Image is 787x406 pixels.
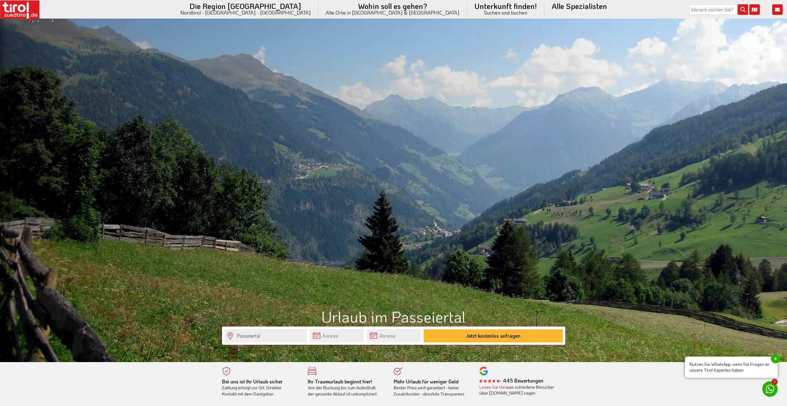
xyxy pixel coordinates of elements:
[326,10,460,15] small: Alle Orte in [GEOGRAPHIC_DATA] & [GEOGRAPHIC_DATA]
[310,329,364,342] input: Anreise
[225,329,307,342] input: Wo soll's hingehen?
[308,378,372,385] b: Ihr Traumurlaub beginnt hier!
[772,379,778,385] span: 1
[424,329,563,342] button: Jetzt kostenlos anfragen
[685,357,778,378] span: Nutzen Sie WhatsApp, wenn Sie Fragen an unsere Tirol-Experten haben
[479,384,506,390] a: Lesen Sie hier
[479,384,556,396] div: was zufriedene Besucher über [DOMAIN_NAME] sagen
[689,4,748,15] input: Wonach suchen Sie?
[749,4,760,15] i: Karte öffnen
[771,354,780,363] span: x
[308,378,384,397] div: Von der Buchung bis zum Aufenthalt, der gesamte Ablauf ist unkompliziert
[479,377,543,384] b: - 445 Bewertungen
[479,367,488,375] img: google
[394,378,459,385] b: Mehr Urlaub für weniger Geld
[367,329,421,342] input: Abreise
[222,378,283,385] b: Bei uns ist Ihr Urlaub sicher
[222,308,565,325] h1: Urlaub im Passeiertal
[394,378,470,397] div: Bester Preis wird garantiert - keine Zusatzkosten - absolute Transparenz
[222,378,299,397] div: Zahlung erfolgt vor Ort. Direkter Kontakt mit dem Gastgeber
[762,381,778,397] a: 1 Nutzen Sie WhatsApp, wenn Sie Fragen an unsere Tirol-Experten habenx
[474,10,537,15] small: Suchen und buchen
[772,4,783,15] i: Kontakt
[180,10,311,15] small: Nordtirol - [GEOGRAPHIC_DATA] - [GEOGRAPHIC_DATA]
